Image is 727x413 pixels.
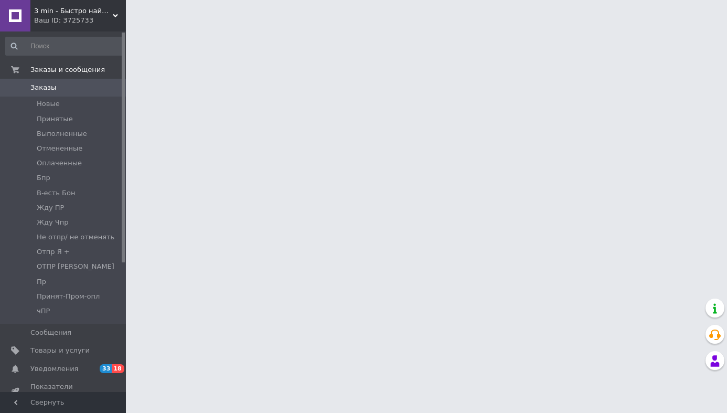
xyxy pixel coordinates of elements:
[100,364,112,373] span: 33
[30,65,105,75] span: Заказы и сообщения
[37,218,68,227] span: Жду Чпр
[112,364,124,373] span: 18
[37,277,46,287] span: Пр
[37,158,82,168] span: Оплаченные
[37,262,114,271] span: ОТПР [PERSON_NAME]
[30,382,97,401] span: Показатели работы компании
[30,83,56,92] span: Заказы
[30,346,90,355] span: Товары и услуги
[37,173,50,183] span: Бпр
[37,292,100,301] span: Принят-Пром-опл
[34,6,113,16] span: 3 min - Быстро найдете то , что Понравится
[37,144,82,153] span: Отмененные
[34,16,126,25] div: Ваш ID: 3725733
[37,99,60,109] span: Новые
[37,129,87,139] span: Выполненные
[37,114,73,124] span: Принятые
[37,203,64,213] span: Жду ПР
[37,188,76,198] span: В-есть Бон
[37,232,114,242] span: Не отпр/ не отменять
[30,328,71,337] span: Сообщения
[5,37,124,56] input: Поиск
[30,364,78,374] span: Уведомления
[37,306,50,316] span: чПР
[37,247,70,257] span: Отпр Я +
